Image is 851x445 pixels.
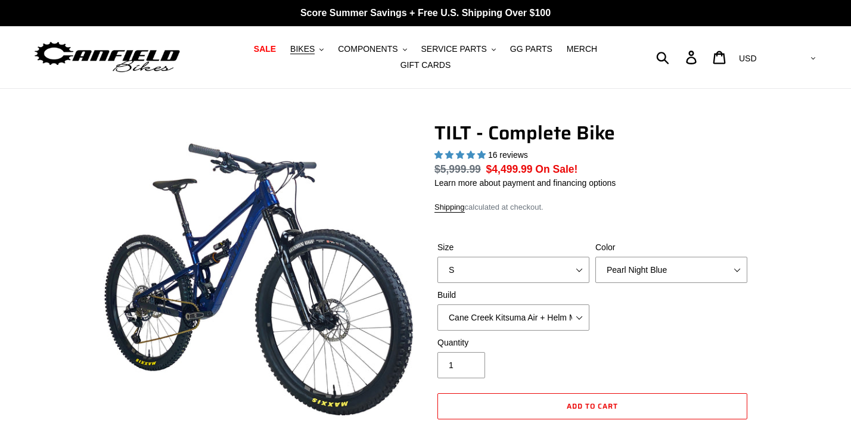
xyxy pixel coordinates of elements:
[437,289,589,301] label: Build
[595,241,747,254] label: Color
[338,44,397,54] span: COMPONENTS
[434,163,481,175] s: $5,999.99
[437,337,589,349] label: Quantity
[33,39,182,76] img: Canfield Bikes
[248,41,282,57] a: SALE
[437,241,589,254] label: Size
[421,44,486,54] span: SERVICE PARTS
[332,41,412,57] button: COMPONENTS
[567,400,618,412] span: Add to cart
[434,201,750,213] div: calculated at checkout.
[561,41,603,57] a: MERCH
[510,44,552,54] span: GG PARTS
[415,41,501,57] button: SERVICE PARTS
[290,44,315,54] span: BIKES
[400,60,451,70] span: GIFT CARDS
[434,150,488,160] span: 5.00 stars
[434,122,750,144] h1: TILT - Complete Bike
[504,41,558,57] a: GG PARTS
[486,163,533,175] span: $4,499.99
[663,44,693,70] input: Search
[434,203,465,213] a: Shipping
[434,178,616,188] a: Learn more about payment and financing options
[437,393,747,419] button: Add to cart
[488,150,528,160] span: 16 reviews
[567,44,597,54] span: MERCH
[535,161,577,177] span: On Sale!
[284,41,330,57] button: BIKES
[395,57,457,73] a: GIFT CARDS
[254,44,276,54] span: SALE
